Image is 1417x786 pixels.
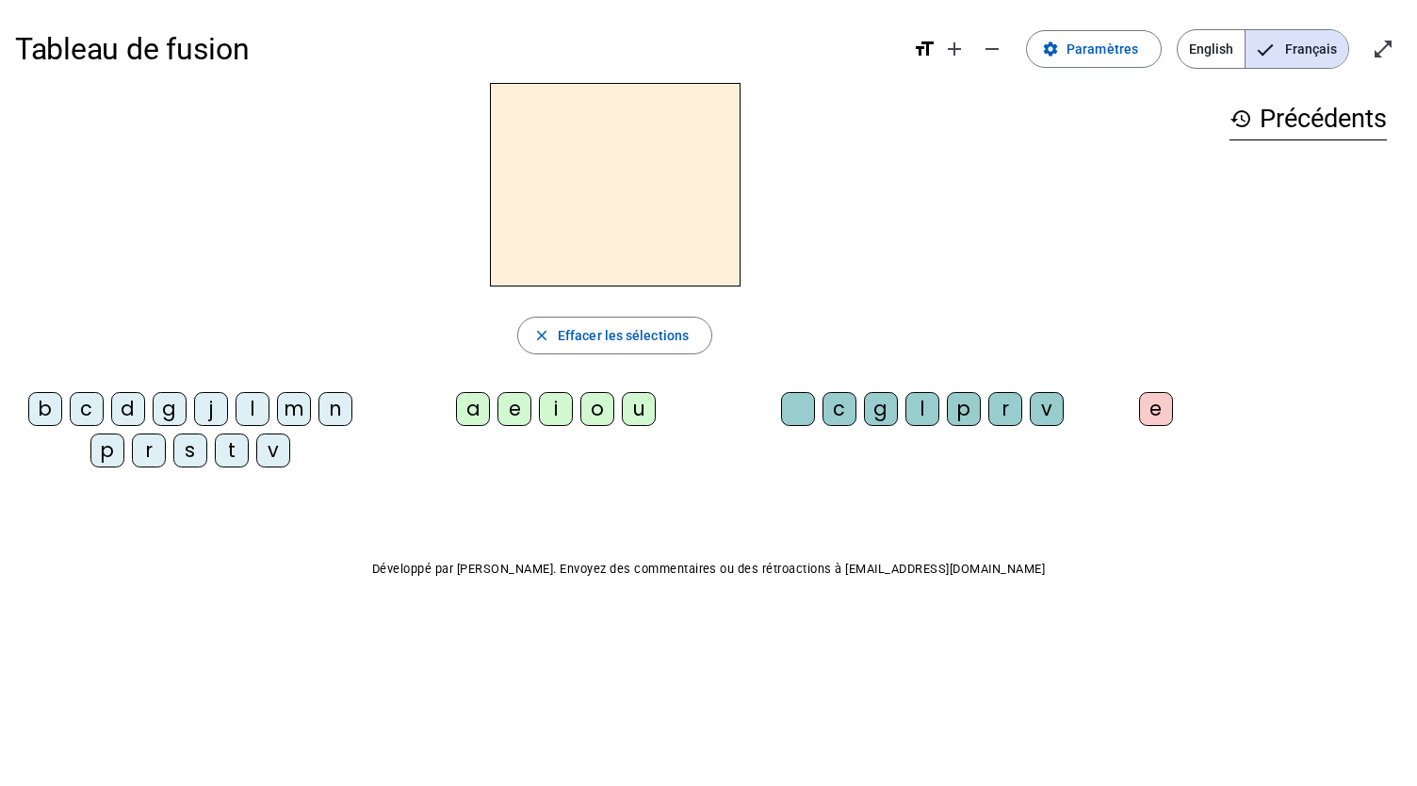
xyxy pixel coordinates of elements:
[1042,41,1059,57] mat-icon: settings
[456,392,490,426] div: a
[70,392,104,426] div: c
[1177,29,1349,69] mat-button-toggle-group: Language selection
[15,19,898,79] h1: Tableau de fusion
[864,392,898,426] div: g
[947,392,981,426] div: p
[1139,392,1173,426] div: e
[153,392,187,426] div: g
[913,38,936,60] mat-icon: format_size
[905,392,939,426] div: l
[823,392,856,426] div: c
[236,392,269,426] div: l
[558,324,689,347] span: Effacer les sélections
[973,30,1011,68] button: Diminuer la taille de la police
[256,434,290,467] div: v
[981,38,1003,60] mat-icon: remove
[1030,392,1064,426] div: v
[173,434,207,467] div: s
[1230,98,1387,140] h3: Précédents
[215,434,249,467] div: t
[497,392,531,426] div: e
[28,392,62,426] div: b
[943,38,966,60] mat-icon: add
[90,434,124,467] div: p
[533,327,550,344] mat-icon: close
[194,392,228,426] div: j
[132,434,166,467] div: r
[1364,30,1402,68] button: Entrer en plein écran
[15,558,1402,581] p: Développé par [PERSON_NAME]. Envoyez des commentaires ou des rétroactions à [EMAIL_ADDRESS][DOMAI...
[1372,38,1394,60] mat-icon: open_in_full
[277,392,311,426] div: m
[988,392,1022,426] div: r
[622,392,656,426] div: u
[539,392,573,426] div: i
[111,392,145,426] div: d
[1246,30,1348,68] span: Français
[1230,107,1252,130] mat-icon: history
[517,317,712,354] button: Effacer les sélections
[936,30,973,68] button: Augmenter la taille de la police
[1178,30,1245,68] span: English
[580,392,614,426] div: o
[1067,38,1138,60] span: Paramètres
[318,392,352,426] div: n
[1026,30,1162,68] button: Paramètres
